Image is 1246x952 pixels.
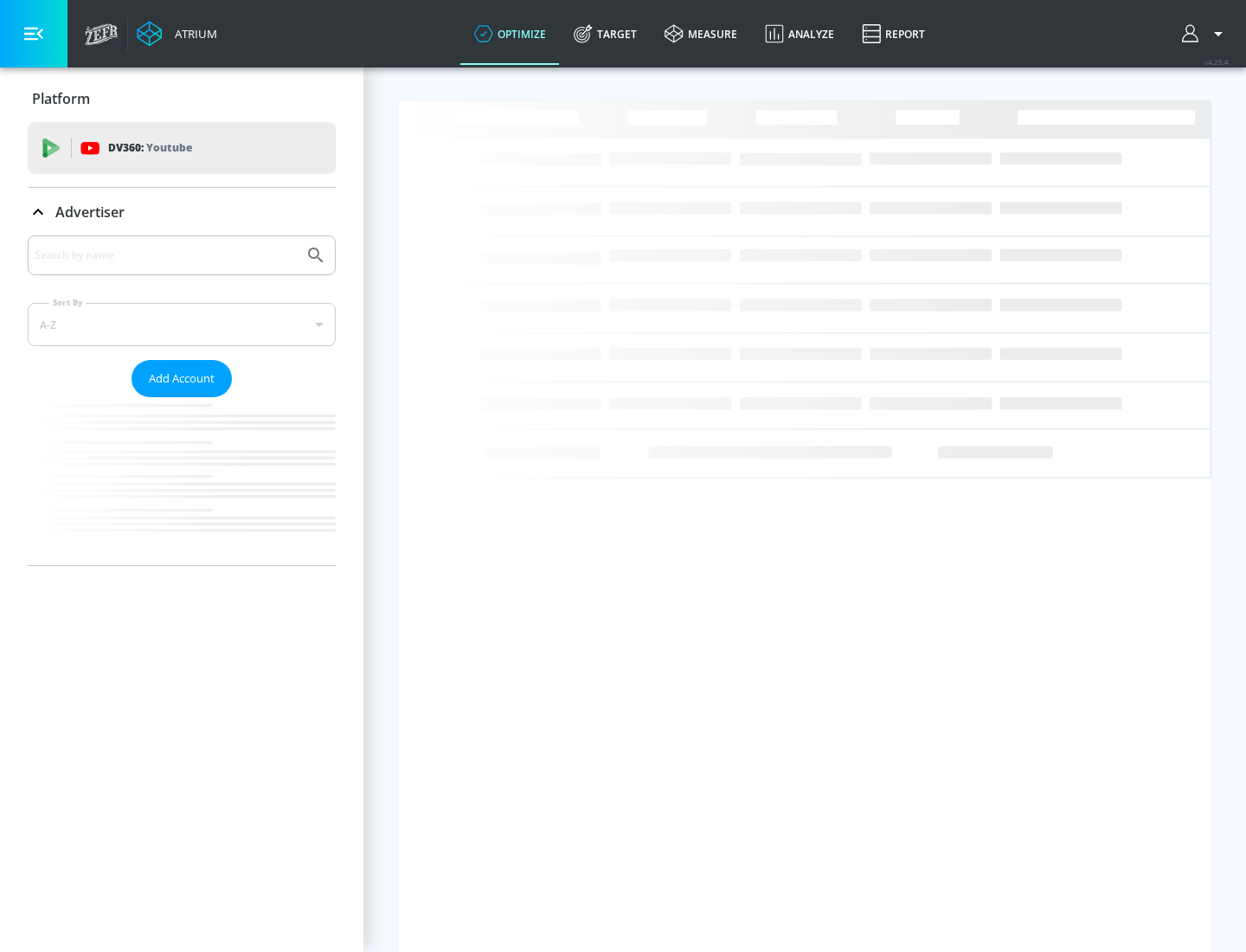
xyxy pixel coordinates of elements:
[132,360,232,397] button: Add Account
[35,244,297,267] input: Search by name
[108,138,192,158] p: DV360:
[149,369,215,389] span: Add Account
[751,3,848,65] a: Analyze
[28,303,336,346] div: A-Z
[651,3,751,65] a: measure
[560,3,651,65] a: Target
[146,138,192,157] p: Youtube
[460,3,560,65] a: optimize
[1204,57,1229,67] span: v 4.25.4
[168,26,217,42] div: Atrium
[137,21,217,47] a: Atrium
[32,89,90,108] p: Platform
[28,74,336,123] div: Platform
[28,122,336,174] div: DV360: Youtube
[28,188,336,236] div: Advertiser
[49,297,87,308] label: Sort By
[848,3,939,65] a: Report
[28,397,336,565] nav: list of Advertiser
[55,203,125,222] p: Advertiser
[28,235,336,565] div: Advertiser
